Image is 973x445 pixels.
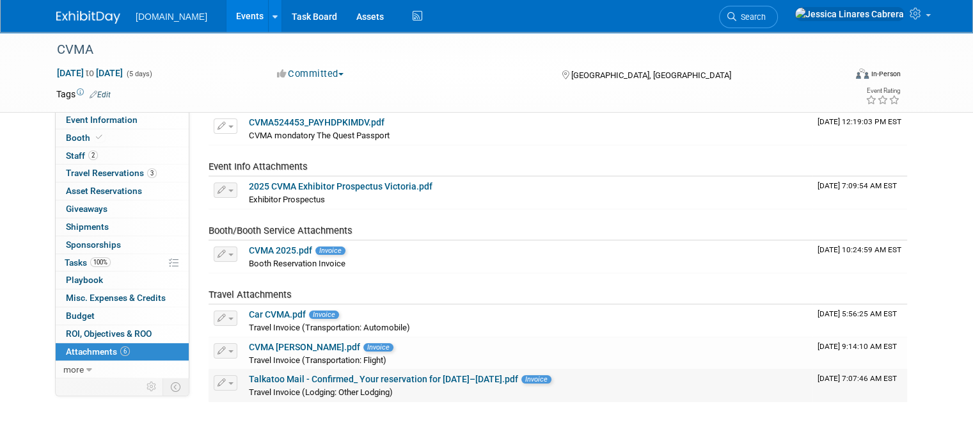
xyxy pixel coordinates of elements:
[88,150,98,160] span: 2
[736,12,766,22] span: Search
[66,275,103,285] span: Playbook
[818,374,897,383] span: Upload Timestamp
[818,181,897,190] span: Upload Timestamp
[818,309,897,318] span: Upload Timestamp
[136,12,207,22] span: [DOMAIN_NAME]
[812,241,907,273] td: Upload Timestamp
[56,11,120,24] img: ExhibitDay
[56,343,189,360] a: Attachments6
[249,181,432,191] a: 2025 CVMA Exhibitor Prospectus Victoria.pdf
[818,117,901,126] span: Upload Timestamp
[56,67,123,79] span: [DATE] [DATE]
[90,90,111,99] a: Edit
[141,378,163,395] td: Personalize Event Tab Strip
[209,289,292,300] span: Travel Attachments
[866,88,900,94] div: Event Rating
[56,147,189,165] a: Staff2
[249,387,393,397] span: Travel Invoice (Lodging: Other Lodging)
[120,346,130,356] span: 6
[249,355,386,365] span: Travel Invoice (Transportation: Flight)
[56,289,189,307] a: Misc. Expenses & Credits
[249,117,384,127] a: CVMA524453_PAYHDPKIMDV.pdf
[776,67,901,86] div: Event Format
[66,204,107,214] span: Giveaways
[56,182,189,200] a: Asset Reservations
[818,245,901,254] span: Upload Timestamp
[52,38,829,61] div: CVMA
[719,6,778,28] a: Search
[96,134,102,141] i: Booth reservation complete
[273,67,349,81] button: Committed
[571,70,731,80] span: [GEOGRAPHIC_DATA], [GEOGRAPHIC_DATA]
[66,222,109,232] span: Shipments
[249,323,410,332] span: Travel Invoice (Transportation: Automobile)
[163,378,189,395] td: Toggle Event Tabs
[66,311,95,321] span: Budget
[125,70,152,78] span: (5 days)
[521,375,551,384] span: Invoice
[856,69,869,79] img: Format-Inperson.png
[249,374,518,384] a: Talkatoo Mail - Confirmed_ Your reservation for [DATE]–[DATE].pdf
[249,195,325,204] span: Exhibitor Prospectus
[66,293,166,303] span: Misc. Expenses & Credits
[66,133,105,143] span: Booth
[56,271,189,289] a: Playbook
[812,177,907,209] td: Upload Timestamp
[249,259,345,268] span: Booth Reservation Invoice
[56,200,189,218] a: Giveaways
[871,69,901,79] div: In-Person
[209,225,352,236] span: Booth/Booth Service Attachments
[818,342,897,351] span: Upload Timestamp
[249,245,312,255] a: CVMA 2025.pdf
[66,168,157,178] span: Travel Reservations
[56,218,189,236] a: Shipments
[56,307,189,325] a: Budget
[795,7,905,21] img: Jessica Linares Cabrera
[209,161,308,172] span: Event Info Attachments
[66,346,130,357] span: Attachments
[812,337,907,369] td: Upload Timestamp
[90,257,111,267] span: 100%
[309,311,339,319] span: Invoice
[56,111,189,129] a: Event Information
[66,150,98,161] span: Staff
[56,325,189,343] a: ROI, Objectives & ROO
[147,168,157,178] span: 3
[812,369,907,401] td: Upload Timestamp
[66,115,138,125] span: Event Information
[56,165,189,182] a: Travel Reservations3
[66,186,142,196] span: Asset Reservations
[363,343,393,352] span: Invoice
[315,247,345,255] span: Invoice
[812,305,907,337] td: Upload Timestamp
[66,239,121,250] span: Sponsorships
[63,364,84,375] span: more
[84,68,96,78] span: to
[249,342,360,352] a: CVMA [PERSON_NAME].pdf
[56,129,189,147] a: Booth
[56,88,111,101] td: Tags
[249,131,390,140] span: CVMA mondatory The Quest Passport
[56,254,189,271] a: Tasks100%
[66,328,152,339] span: ROI, Objectives & ROO
[56,236,189,254] a: Sponsorships
[249,309,306,320] a: Car CVMA.pdf
[812,113,907,145] td: Upload Timestamp
[56,361,189,378] a: more
[65,257,111,268] span: Tasks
